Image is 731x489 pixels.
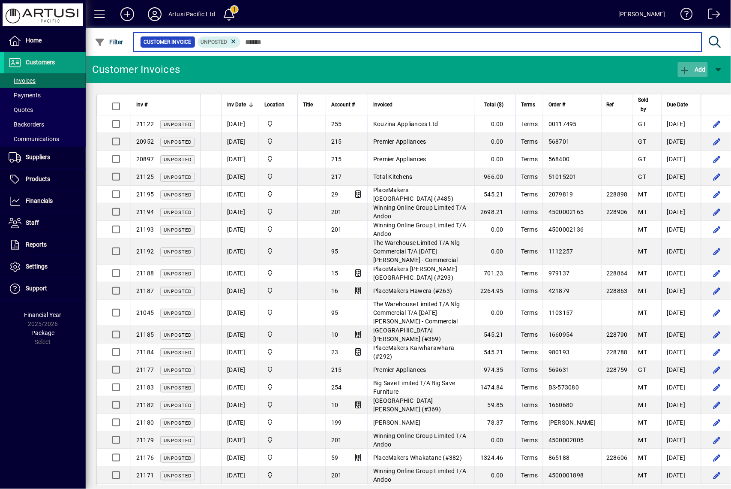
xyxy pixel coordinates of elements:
[667,100,696,109] div: Due Date
[331,349,339,356] span: 23
[9,121,44,128] span: Backorders
[136,138,154,145] span: 20952
[475,238,515,265] td: 0.00
[710,433,724,447] button: Edit
[222,221,259,238] td: [DATE]
[475,300,515,326] td: 0.00
[710,244,724,258] button: Edit
[638,366,647,373] span: GT
[548,366,570,373] span: 569631
[136,384,154,391] span: 21183
[548,384,579,391] span: BS-573080
[662,238,701,265] td: [DATE]
[710,135,724,148] button: Edit
[548,100,596,109] div: Order #
[164,332,192,338] span: Unposted
[607,349,628,356] span: 228788
[331,100,355,109] span: Account #
[373,344,454,360] span: PlaceMakers Kaiwharawhara (#292)
[521,309,538,316] span: Terms
[680,66,706,73] span: Add
[222,432,259,449] td: [DATE]
[710,451,724,465] button: Edit
[548,270,570,277] span: 979137
[521,366,538,373] span: Terms
[164,385,192,391] span: Unposted
[331,100,363,109] div: Account #
[164,249,192,255] span: Unposted
[164,157,192,163] span: Unposted
[264,365,292,374] span: Main Warehouse
[136,419,154,426] span: 21180
[638,208,647,215] span: MT
[4,212,86,234] a: Staff
[9,136,59,142] span: Communications
[331,331,339,338] span: 10
[331,191,339,198] span: 29
[475,151,515,168] td: 0.00
[9,106,33,113] span: Quotes
[475,168,515,186] td: 966.00
[136,454,154,461] span: 21176
[638,173,647,180] span: GT
[264,207,292,217] span: Main Warehouse
[136,437,154,444] span: 21179
[373,138,426,145] span: Premier Appliances
[136,309,154,316] span: 21045
[710,205,724,219] button: Edit
[638,331,647,338] span: MT
[141,6,168,22] button: Profile
[710,284,724,298] button: Edit
[548,138,570,145] span: 568701
[638,401,647,408] span: MT
[331,384,342,391] span: 254
[548,191,573,198] span: 2079819
[222,361,259,379] td: [DATE]
[548,454,570,461] span: 865188
[521,208,538,215] span: Terms
[662,265,701,282] td: [DATE]
[662,326,701,344] td: [DATE]
[331,287,339,294] span: 16
[484,100,503,109] span: Total ($)
[521,226,538,233] span: Terms
[373,121,438,127] span: Kouzina Appliances Ltd
[331,248,339,255] span: 95
[92,63,180,76] div: Customer Invoices
[548,248,573,255] span: 1112257
[607,287,628,294] span: 228863
[303,100,321,109] div: Title
[548,121,577,127] span: 00117495
[26,263,48,270] span: Settings
[331,208,342,215] span: 201
[4,103,86,117] a: Quotes
[4,256,86,278] a: Settings
[164,139,192,145] span: Unposted
[303,100,313,109] span: Title
[168,7,215,21] div: Artusi Pacific Ltd
[331,309,339,316] span: 95
[548,226,584,233] span: 4500002136
[222,344,259,361] td: [DATE]
[475,361,515,379] td: 974.35
[662,186,701,203] td: [DATE]
[31,329,54,336] span: Package
[662,414,701,432] td: [DATE]
[521,401,538,408] span: Terms
[548,287,570,294] span: 421879
[136,208,154,215] span: 21194
[607,100,614,109] span: Ref
[638,95,649,114] span: Sold by
[373,204,466,220] span: Winning Online Group Limited T/A Andoo
[662,151,701,168] td: [DATE]
[114,6,141,22] button: Add
[136,191,154,198] span: 21195
[331,226,342,233] span: 201
[264,308,292,317] span: Main Warehouse
[521,121,538,127] span: Terms
[26,37,42,44] span: Home
[710,117,724,131] button: Edit
[662,282,701,300] td: [DATE]
[136,226,154,233] span: 21193
[638,248,647,255] span: MT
